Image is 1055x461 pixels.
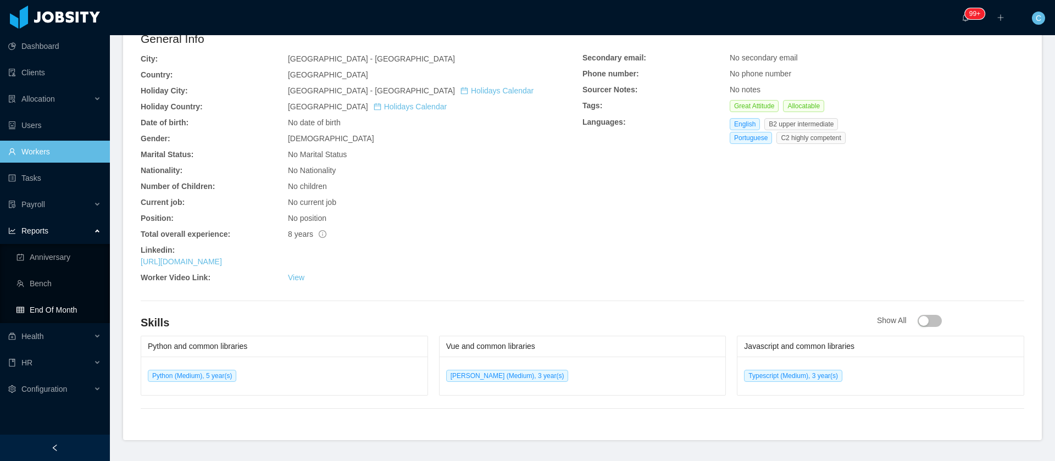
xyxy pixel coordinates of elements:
[460,86,534,95] a: icon: calendarHolidays Calendar
[141,70,173,79] b: Country:
[141,30,582,48] h2: General Info
[141,230,230,238] b: Total overall experience:
[730,118,760,130] span: English
[582,85,637,94] b: Sourcer Notes:
[446,370,569,382] span: [PERSON_NAME] (Medium), 3 year(s)
[141,273,210,282] b: Worker Video Link:
[141,182,215,191] b: Number of Children:
[141,134,170,143] b: Gender:
[21,226,48,235] span: Reports
[288,118,341,127] span: No date of birth
[288,134,374,143] span: [DEMOGRAPHIC_DATA]
[997,14,1004,21] i: icon: plus
[288,198,336,207] span: No current job
[288,273,304,282] a: View
[8,35,101,57] a: icon: pie-chartDashboard
[141,150,193,159] b: Marital Status:
[730,53,798,62] span: No secondary email
[288,182,327,191] span: No children
[148,336,421,357] div: Python and common libraries
[141,315,877,330] h4: Skills
[21,200,45,209] span: Payroll
[582,69,639,78] b: Phone number:
[1036,12,1041,25] span: C
[374,102,447,111] a: icon: calendarHolidays Calendar
[744,336,1017,357] div: Javascript and common libraries
[141,118,188,127] b: Date of birth:
[288,86,534,95] span: [GEOGRAPHIC_DATA] - [GEOGRAPHIC_DATA]
[8,359,16,366] i: icon: book
[8,141,101,163] a: icon: userWorkers
[582,53,646,62] b: Secondary email:
[141,166,182,175] b: Nationality:
[8,385,16,393] i: icon: setting
[21,358,32,367] span: HR
[744,370,842,382] span: Typescript (Medium), 3 year(s)
[446,336,719,357] div: Vue and common libraries
[582,101,602,110] b: Tags:
[16,299,101,321] a: icon: tableEnd Of Month
[141,54,158,63] b: City:
[141,246,175,254] b: Linkedin:
[8,167,101,189] a: icon: profileTasks
[288,70,368,79] span: [GEOGRAPHIC_DATA]
[730,132,772,144] span: Portuguese
[21,332,43,341] span: Health
[288,102,447,111] span: [GEOGRAPHIC_DATA]
[962,14,969,21] i: icon: bell
[8,201,16,208] i: icon: file-protect
[8,95,16,103] i: icon: solution
[288,214,326,223] span: No position
[764,118,838,130] span: B2 upper intermediate
[730,69,791,78] span: No phone number
[877,316,942,325] span: Show All
[21,95,55,103] span: Allocation
[21,385,67,393] span: Configuration
[141,102,203,111] b: Holiday Country:
[141,198,185,207] b: Current job:
[730,85,760,94] span: No notes
[776,132,845,144] span: C2 highly competent
[288,166,336,175] span: No Nationality
[148,370,236,382] span: Python (Medium), 5 year(s)
[141,214,174,223] b: Position:
[374,103,381,110] i: icon: calendar
[8,227,16,235] i: icon: line-chart
[8,62,101,84] a: icon: auditClients
[783,100,824,112] span: Allocatable
[319,230,326,238] span: info-circle
[141,86,188,95] b: Holiday City:
[16,246,101,268] a: icon: carry-outAnniversary
[460,87,468,95] i: icon: calendar
[8,114,101,136] a: icon: robotUsers
[965,8,985,19] sup: 209
[288,150,347,159] span: No Marital Status
[288,230,326,238] span: 8 years
[141,257,222,266] a: [URL][DOMAIN_NAME]
[8,332,16,340] i: icon: medicine-box
[16,273,101,295] a: icon: teamBench
[730,100,779,112] span: Great Attitude
[582,118,626,126] b: Languages:
[288,54,455,63] span: [GEOGRAPHIC_DATA] - [GEOGRAPHIC_DATA]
